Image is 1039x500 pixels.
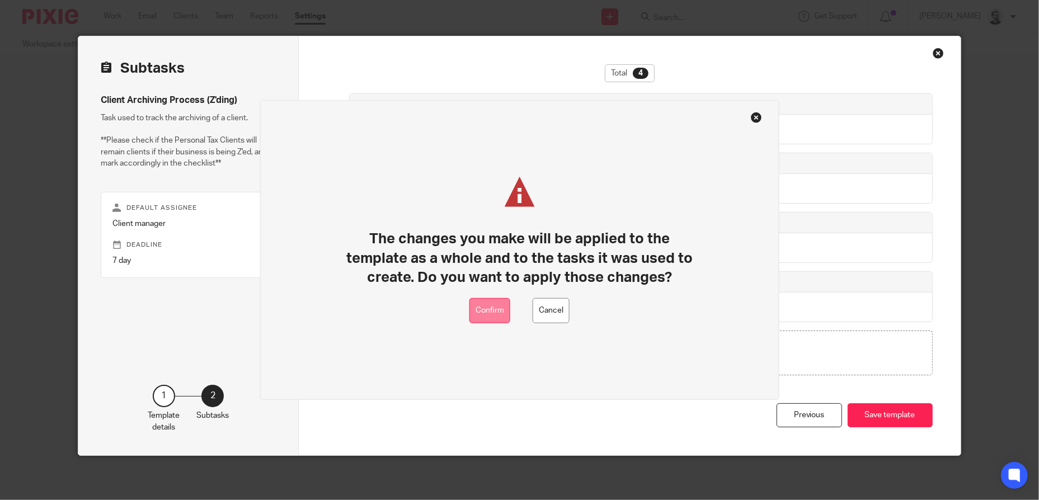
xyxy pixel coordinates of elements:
[469,298,510,323] button: Confirm
[933,48,944,59] div: Close this dialog window
[533,298,570,323] button: Cancel
[112,255,264,266] p: 7 day
[777,403,842,427] div: Previous
[633,68,648,79] div: 4
[338,229,701,287] h1: The changes you make will be applied to the template as a whole and to the tasks it was used to c...
[148,410,180,433] p: Template details
[196,410,229,421] p: Subtasks
[101,59,185,78] h2: Subtasks
[153,385,175,407] div: 1
[101,95,276,106] h4: Client Archiving Process (Z'ding)
[112,204,264,213] p: Default assignee
[112,240,264,249] p: Deadline
[101,112,276,169] p: Task used to track the archiving of a client. **Please check if the Personal Tax Clients will rem...
[848,403,933,427] button: Save template
[201,385,224,407] div: 2
[112,218,264,229] p: Client manager
[605,64,655,82] div: Total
